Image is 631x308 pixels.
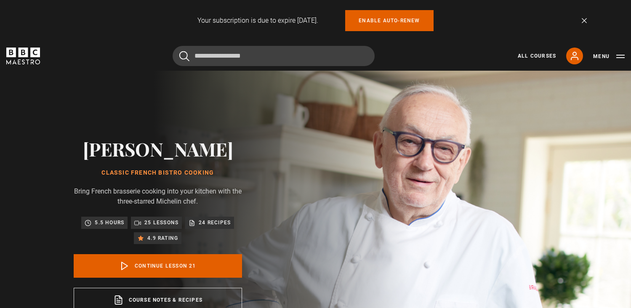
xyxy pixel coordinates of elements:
[179,51,189,61] button: Submit the search query
[6,48,40,64] svg: BBC Maestro
[147,234,178,242] p: 4.9 rating
[95,218,124,227] p: 5.5 hours
[173,46,375,66] input: Search
[74,254,242,278] a: Continue lesson 21
[199,218,231,227] p: 24 recipes
[144,218,178,227] p: 25 lessons
[593,52,625,61] button: Toggle navigation
[197,16,318,26] p: Your subscription is due to expire [DATE].
[74,138,242,159] h2: [PERSON_NAME]
[74,186,242,207] p: Bring French brasserie cooking into your kitchen with the three-starred Michelin chef.
[518,52,556,60] a: All Courses
[74,170,242,176] h1: Classic French Bistro Cooking
[345,10,433,31] a: Enable auto-renew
